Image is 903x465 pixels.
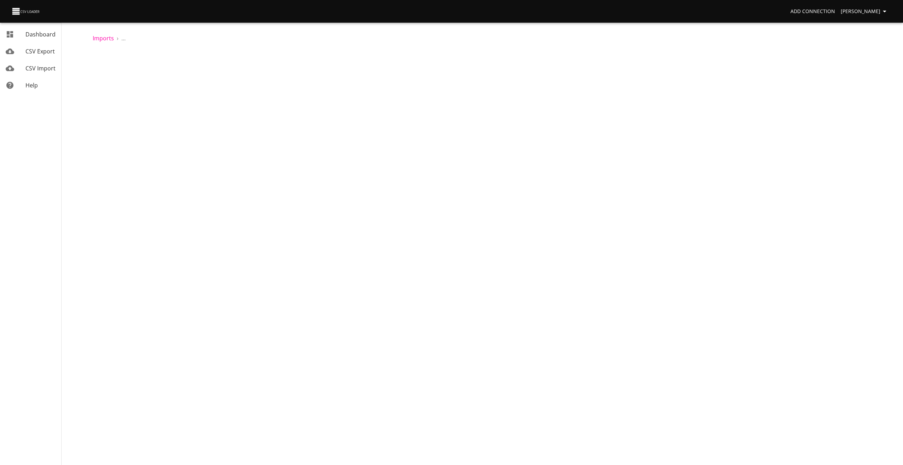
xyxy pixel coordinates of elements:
[117,34,119,42] li: ›
[25,47,55,55] span: CSV Export
[841,7,889,16] span: [PERSON_NAME]
[790,7,835,16] span: Add Connection
[25,81,38,89] span: Help
[93,34,114,42] a: Imports
[121,34,126,42] p: ...
[838,5,892,18] button: [PERSON_NAME]
[25,30,56,38] span: Dashboard
[11,6,41,16] img: CSV Loader
[25,64,56,72] span: CSV Import
[788,5,838,18] a: Add Connection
